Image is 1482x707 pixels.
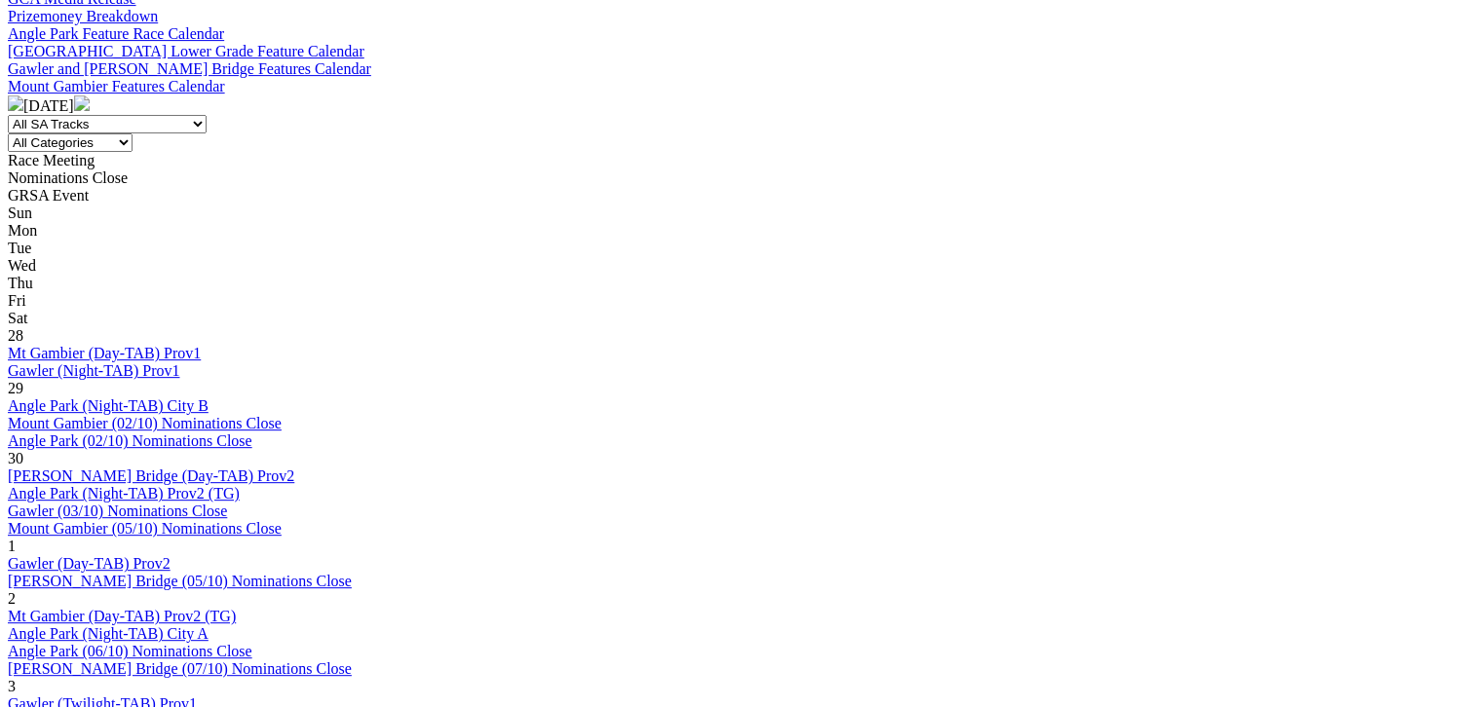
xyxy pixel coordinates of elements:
[8,292,1474,310] div: Fri
[8,327,23,344] span: 28
[8,310,1474,327] div: Sat
[8,205,1474,222] div: Sun
[8,257,1474,275] div: Wed
[8,502,227,519] a: Gawler (03/10) Nominations Close
[8,95,1474,115] div: [DATE]
[8,678,16,694] span: 3
[8,345,201,361] a: Mt Gambier (Day-TAB) Prov1
[8,95,23,111] img: chevron-left-pager-white.svg
[8,152,1474,169] div: Race Meeting
[8,485,240,502] a: Angle Park (Night-TAB) Prov2 (TG)
[8,450,23,466] span: 30
[8,643,252,659] a: Angle Park (06/10) Nominations Close
[8,43,364,59] a: [GEOGRAPHIC_DATA] Lower Grade Feature Calendar
[8,169,1474,187] div: Nominations Close
[8,538,16,554] span: 1
[8,222,1474,240] div: Mon
[8,362,179,379] a: Gawler (Night-TAB) Prov1
[8,60,371,77] a: Gawler and [PERSON_NAME] Bridge Features Calendar
[8,573,352,589] a: [PERSON_NAME] Bridge (05/10) Nominations Close
[8,660,352,677] a: [PERSON_NAME] Bridge (07/10) Nominations Close
[8,397,209,414] a: Angle Park (Night-TAB) City B
[8,78,225,94] a: Mount Gambier Features Calendar
[8,555,171,572] a: Gawler (Day-TAB) Prov2
[8,240,1474,257] div: Tue
[8,25,224,42] a: Angle Park Feature Race Calendar
[8,432,252,449] a: Angle Park (02/10) Nominations Close
[8,590,16,607] span: 2
[8,380,23,396] span: 29
[74,95,90,111] img: chevron-right-pager-white.svg
[8,467,294,484] a: [PERSON_NAME] Bridge (Day-TAB) Prov2
[8,8,158,24] a: Prizemoney Breakdown
[8,275,1474,292] div: Thu
[8,520,282,537] a: Mount Gambier (05/10) Nominations Close
[8,608,236,624] a: Mt Gambier (Day-TAB) Prov2 (TG)
[8,187,1474,205] div: GRSA Event
[8,625,209,642] a: Angle Park (Night-TAB) City A
[8,415,282,431] a: Mount Gambier (02/10) Nominations Close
